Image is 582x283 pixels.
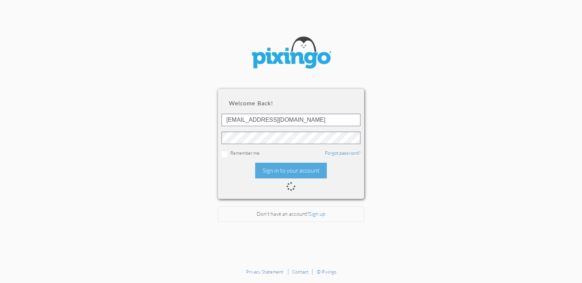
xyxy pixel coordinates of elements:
h2: Welcome back! [229,100,353,106]
img: pixingo logo [247,33,335,74]
a: Sign up [309,211,325,217]
div: Don't have an account? [218,206,364,222]
a: Privacy Statement [246,269,283,275]
input: ID or Email [222,114,360,126]
div: Sign in to your account [255,163,327,178]
div: Remember me [222,150,360,157]
a: Forgot password? [325,150,360,156]
a: © Pixingo [317,269,336,275]
a: Contact [292,269,309,275]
